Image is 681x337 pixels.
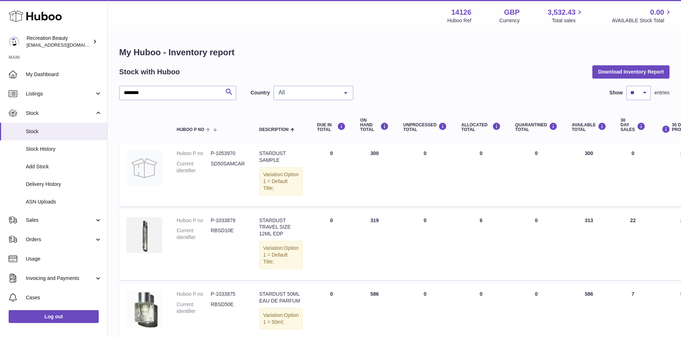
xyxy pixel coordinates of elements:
[654,89,670,96] span: entries
[26,181,102,188] span: Delivery History
[177,301,211,315] dt: Current identifier
[535,291,538,297] span: 0
[126,291,162,328] img: product image
[26,146,102,153] span: Stock History
[504,8,519,17] strong: GBP
[9,36,19,47] img: customercare@recreationbeauty.com
[461,122,501,132] div: ALLOCATED Total
[126,150,162,186] img: product image
[396,143,454,206] td: 0
[454,143,508,206] td: 0
[565,210,614,280] td: 313
[177,150,211,157] dt: Huboo P no
[251,89,270,96] label: Country
[259,291,303,304] div: STARDUST 50ML EAU DE PARFUM
[26,294,102,301] span: Cases
[211,227,245,241] dd: RBSD10E
[211,291,245,298] dd: P-1033875
[259,308,303,329] div: Variation:
[126,217,162,253] img: product image
[614,210,653,280] td: 22
[447,17,471,24] div: Huboo Ref
[119,67,180,77] h2: Stock with Huboo
[177,291,211,298] dt: Huboo P no
[535,150,538,156] span: 0
[353,143,396,206] td: 300
[565,143,614,206] td: 300
[263,245,299,265] span: Option 1 = Default Title;
[27,35,91,48] div: Recreation Beauty
[317,122,346,132] div: DUE IN TOTAL
[621,118,645,132] div: 30 DAY SALES
[177,217,211,224] dt: Huboo P no
[27,42,106,48] span: [EMAIL_ADDRESS][DOMAIN_NAME]
[259,167,303,196] div: Variation:
[177,227,211,241] dt: Current identifier
[552,17,584,24] span: Total sales
[26,217,94,224] span: Sales
[353,210,396,280] td: 319
[211,150,245,157] dd: P-1053970
[259,150,303,164] div: STARDUST SAMPLE
[548,8,576,17] span: 3,532.43
[211,217,245,224] dd: P-1033879
[310,143,353,206] td: 0
[263,312,299,325] span: Option 1 = 50ml;
[259,217,303,238] div: STARDUST TRAVEL SIZE 12ML EDP
[499,17,520,24] div: Currency
[396,210,454,280] td: 0
[119,47,670,58] h1: My Huboo - Inventory report
[26,236,94,243] span: Orders
[277,89,339,96] span: All
[26,128,102,135] span: Stock
[26,163,102,170] span: Add Stock
[614,143,653,206] td: 0
[177,127,204,132] span: Huboo P no
[26,90,94,97] span: Listings
[310,210,353,280] td: 0
[451,8,471,17] strong: 14126
[211,301,245,315] dd: RBSD50E
[259,241,303,269] div: Variation:
[263,172,299,191] span: Option 1 = Default Title;
[650,8,664,17] span: 0.00
[403,122,447,132] div: UNPROCESSED Total
[548,8,584,24] a: 3,532.43 Total sales
[9,310,99,323] a: Log out
[612,8,672,24] a: 0.00 AVAILABLE Stock Total
[26,256,102,262] span: Usage
[26,198,102,205] span: ASN Uploads
[26,71,102,78] span: My Dashboard
[211,160,245,174] dd: SD50SAMCAR
[26,275,94,282] span: Invoicing and Payments
[454,210,508,280] td: 6
[535,217,538,223] span: 0
[592,65,670,78] button: Download Inventory Report
[572,122,606,132] div: AVAILABLE Total
[360,118,389,132] div: ON HAND Total
[612,17,672,24] span: AVAILABLE Stock Total
[610,89,623,96] label: Show
[515,122,558,132] div: QUARANTINED Total
[177,160,211,174] dt: Current identifier
[26,110,94,117] span: Stock
[259,127,289,132] span: Description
